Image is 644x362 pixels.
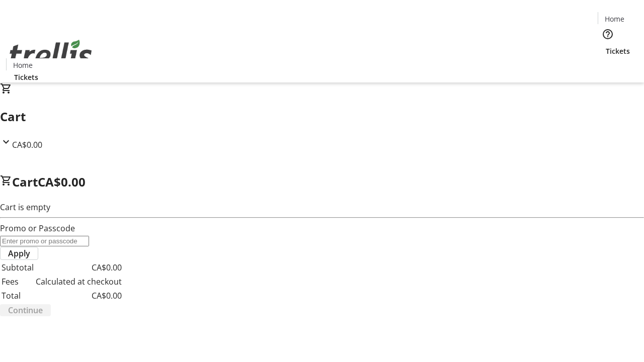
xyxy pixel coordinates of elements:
[598,46,638,56] a: Tickets
[12,139,42,150] span: CA$0.00
[8,247,30,259] span: Apply
[35,261,122,274] td: CA$0.00
[598,14,630,24] a: Home
[13,60,33,70] span: Home
[1,289,34,302] td: Total
[1,275,34,288] td: Fees
[598,24,618,44] button: Help
[6,72,46,82] a: Tickets
[14,72,38,82] span: Tickets
[606,46,630,56] span: Tickets
[6,29,96,79] img: Orient E2E Organization CMEONMH8dm's Logo
[598,56,618,76] button: Cart
[7,60,39,70] a: Home
[605,14,624,24] span: Home
[35,275,122,288] td: Calculated at checkout
[35,289,122,302] td: CA$0.00
[38,173,86,190] span: CA$0.00
[1,261,34,274] td: Subtotal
